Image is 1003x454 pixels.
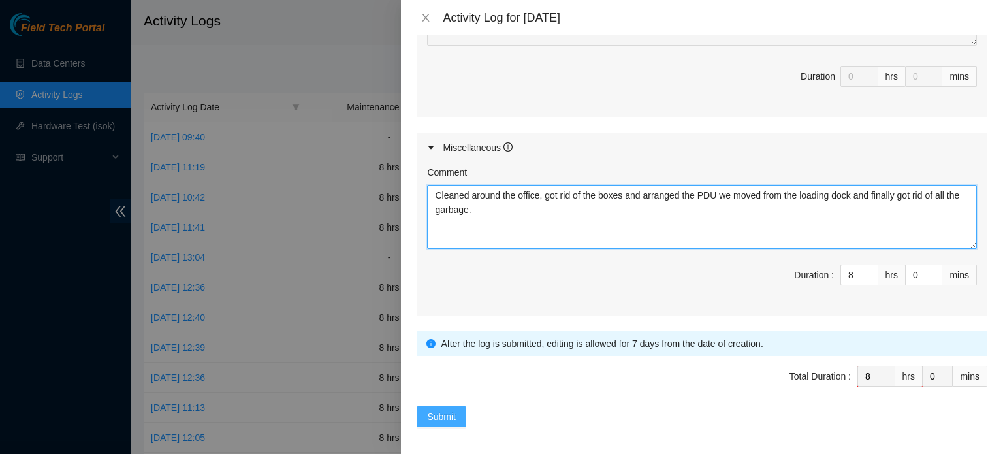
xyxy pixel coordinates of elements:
textarea: Comment [427,185,977,249]
div: Miscellaneous [443,140,513,155]
div: Duration : [794,268,834,282]
div: Total Duration : [789,369,851,383]
span: close [421,12,431,23]
div: After the log is submitted, editing is allowed for 7 days from the date of creation. [441,336,978,351]
div: Activity Log for [DATE] [443,10,987,25]
div: hrs [878,265,906,285]
div: Miscellaneous info-circle [417,133,987,163]
span: Submit [427,410,456,424]
div: hrs [895,366,923,387]
div: mins [942,265,977,285]
label: Comment [427,165,467,180]
span: caret-right [427,144,435,152]
button: Submit [417,406,466,427]
div: Duration [801,69,835,84]
span: info-circle [426,339,436,348]
div: hrs [878,66,906,87]
div: mins [942,66,977,87]
div: mins [953,366,987,387]
span: info-circle [503,142,513,152]
button: Close [417,12,435,24]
